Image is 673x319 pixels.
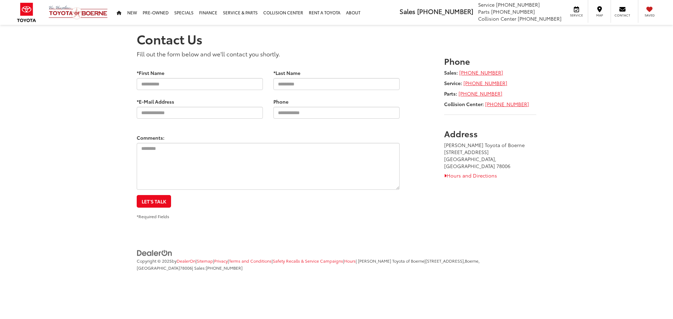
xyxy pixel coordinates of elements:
a: [PHONE_NUMBER] [485,100,529,108]
a: Hours [344,258,356,264]
h3: Phone [444,56,536,65]
span: [GEOGRAPHIC_DATA] [137,265,180,271]
strong: Service: [444,79,462,86]
span: Boerne, [465,258,480,264]
address: [PERSON_NAME] Toyota of Boerne [STREET_ADDRESS] [GEOGRAPHIC_DATA], [GEOGRAPHIC_DATA] 78006 [444,141,536,169]
span: Copyright © 2025 [137,258,172,264]
span: [PHONE_NUMBER] [206,265,243,271]
span: [PHONE_NUMBER] [417,7,473,16]
span: [PHONE_NUMBER] [491,8,535,15]
span: by [172,258,196,264]
strong: Sales: [444,69,458,76]
img: DealerOn [137,249,172,257]
a: DealerOn Home Page [177,258,196,264]
label: *First Name [137,69,164,76]
span: | [343,258,356,264]
span: [PHONE_NUMBER] [518,15,562,22]
label: Phone [273,98,288,105]
span: Parts [478,8,490,15]
span: Map [592,13,607,18]
span: Service [569,13,584,18]
a: DealerOn [137,249,172,256]
span: [PHONE_NUMBER] [496,1,540,8]
span: | Sales: [192,265,243,271]
span: Saved [642,13,657,18]
a: Terms and Conditions [229,258,272,264]
label: *Last Name [273,69,300,76]
span: Service [478,1,495,8]
label: *E-Mail Address [137,98,174,105]
span: | [213,258,228,264]
strong: Collision Center: [444,100,484,108]
span: | [196,258,213,264]
label: Comments: [137,134,164,141]
span: | [228,258,272,264]
h1: Contact Us [137,32,536,46]
p: Fill out the form below and we'll contact you shortly. [137,49,400,58]
a: Safety Recalls & Service Campaigns, Opens in a new tab [273,258,343,264]
span: | [PERSON_NAME] Toyota of Boerne [356,258,424,264]
span: | [272,258,343,264]
span: 78006 [180,265,192,271]
small: *Required Fields [137,213,169,219]
a: [PHONE_NUMBER] [458,90,502,97]
a: [PHONE_NUMBER] [463,79,507,86]
span: [STREET_ADDRESS], [426,258,465,264]
strong: Parts: [444,90,457,97]
a: Privacy [214,258,228,264]
span: Collision Center [478,15,516,22]
a: Hours and Directions [444,172,497,179]
a: [PHONE_NUMBER] [459,69,503,76]
a: Sitemap [197,258,213,264]
button: Let's Talk [137,195,171,208]
span: Sales [400,7,415,16]
h3: Address [444,129,536,138]
img: Vic Vaughan Toyota of Boerne [48,5,108,20]
span: Contact [614,13,630,18]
